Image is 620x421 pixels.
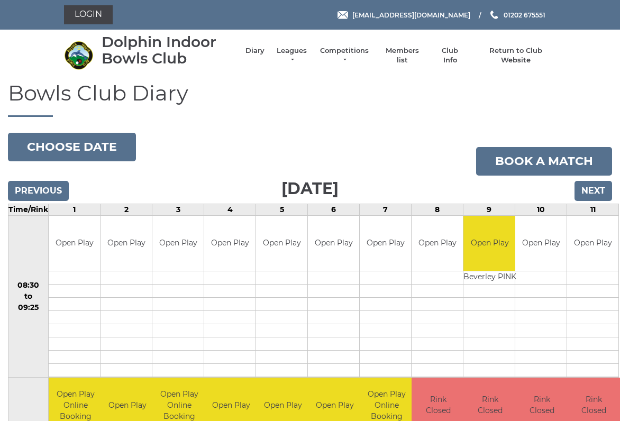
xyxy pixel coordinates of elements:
td: 11 [567,204,619,215]
a: Email [EMAIL_ADDRESS][DOMAIN_NAME] [338,10,470,20]
a: Phone us 01202 675551 [489,10,545,20]
button: Choose date [8,133,136,161]
a: Diary [245,46,265,56]
a: Book a match [476,147,612,176]
td: Open Play [49,216,100,271]
span: 01202 675551 [504,11,545,19]
td: 9 [463,204,515,215]
a: Login [64,5,113,24]
img: Email [338,11,348,19]
a: Club Info [435,46,466,65]
a: Members list [380,46,424,65]
td: Beverley PINK [463,271,516,285]
td: 4 [204,204,256,215]
input: Next [575,181,612,201]
td: Open Play [567,216,618,271]
img: Phone us [490,11,498,19]
a: Competitions [319,46,370,65]
td: 10 [515,204,567,215]
td: Open Play [204,216,256,271]
td: Open Play [412,216,463,271]
div: Dolphin Indoor Bowls Club [102,34,235,67]
input: Previous [8,181,69,201]
span: [EMAIL_ADDRESS][DOMAIN_NAME] [352,11,470,19]
td: 1 [49,204,101,215]
td: 7 [360,204,412,215]
img: Dolphin Indoor Bowls Club [64,41,93,70]
td: Open Play [463,216,516,271]
td: Open Play [308,216,359,271]
td: 5 [256,204,308,215]
td: Open Play [101,216,152,271]
h1: Bowls Club Diary [8,81,612,117]
td: 08:30 to 09:25 [8,215,49,378]
td: Open Play [152,216,204,271]
td: Open Play [256,216,307,271]
a: Return to Club Website [476,46,556,65]
td: Time/Rink [8,204,49,215]
a: Leagues [275,46,308,65]
td: 8 [412,204,463,215]
td: 2 [101,204,152,215]
td: Open Play [515,216,567,271]
td: Open Play [360,216,411,271]
td: 3 [152,204,204,215]
td: 6 [308,204,360,215]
